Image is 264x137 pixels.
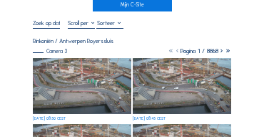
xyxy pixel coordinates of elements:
div: Camera 3 [33,49,67,54]
span: Pagina 1 / 8868 [181,47,218,55]
img: image_53383450 [33,58,131,114]
div: [DATE] 08:50 CEST [33,117,66,121]
div: Rinkoniën / Antwerpen Royerssluis [33,38,113,44]
input: Zoek op datum 󰅀 [33,19,60,27]
div: [DATE] 08:45 CEST [133,117,166,121]
img: image_53383284 [133,58,231,114]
